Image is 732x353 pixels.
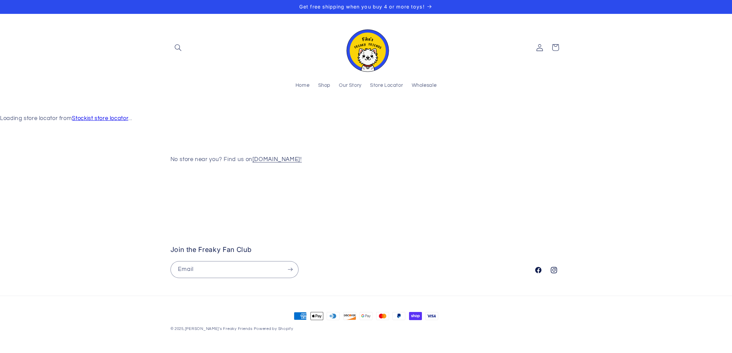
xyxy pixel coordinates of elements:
[342,23,390,72] img: Fika's Freaky Friends
[170,40,186,55] summary: Search
[407,78,441,93] a: Wholesale
[170,246,524,254] h2: Join the Freaky Fan Club
[254,327,293,331] a: Powered by Shopify
[170,327,253,331] small: © 2025,
[282,261,298,278] button: Subscribe
[412,82,437,89] span: Wholesale
[291,78,314,93] a: Home
[339,82,362,89] span: Our Story
[299,4,424,9] span: Get free shipping when you buy 4 or more toys!
[370,82,403,89] span: Store Locator
[340,21,392,75] a: Fika's Freaky Friends
[296,82,310,89] span: Home
[252,156,302,162] a: [DOMAIN_NAME]!
[185,327,253,331] a: [PERSON_NAME]'s Freaky Friends
[318,82,331,89] span: Shop
[170,155,448,165] p: No store near you? Find us on
[314,78,335,93] a: Shop
[72,115,128,121] a: Stockist store locator
[366,78,407,93] a: Store Locator
[335,78,366,93] a: Our Story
